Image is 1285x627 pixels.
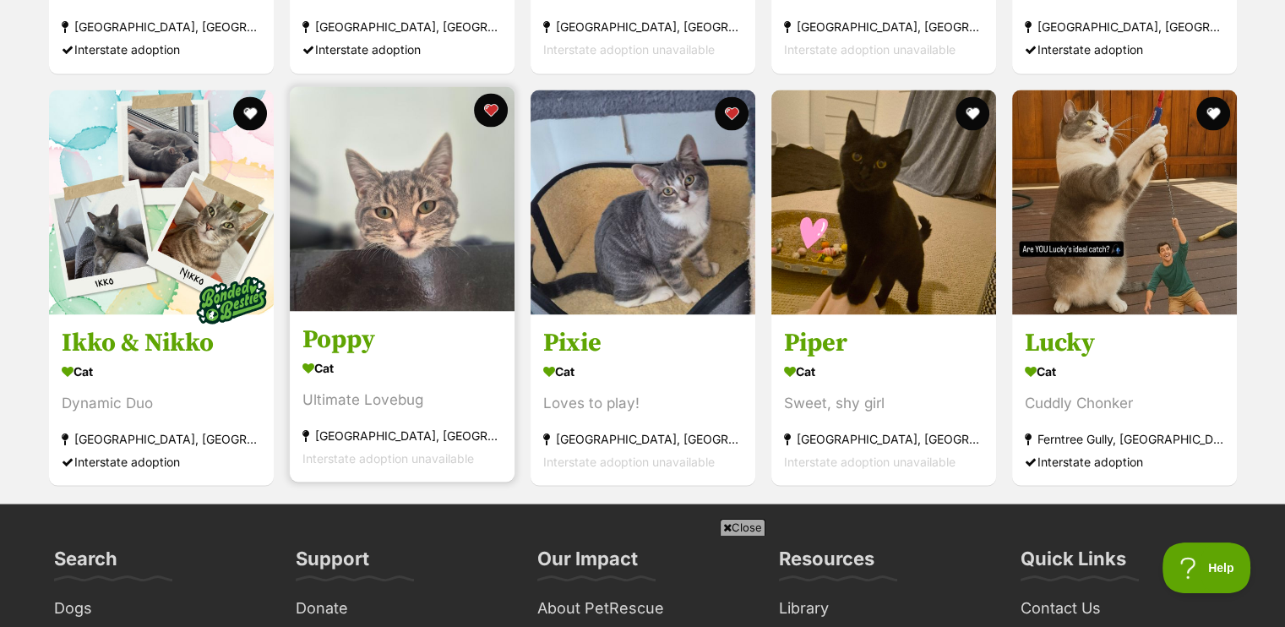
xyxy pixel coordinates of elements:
img: Piper [771,90,996,314]
div: Interstate adoption [1025,38,1224,61]
div: Interstate adoption [1025,450,1224,472]
img: Ikko & Nikko [49,90,274,314]
iframe: Advertisement [335,542,950,619]
button: favourite [715,96,749,130]
div: [GEOGRAPHIC_DATA], [GEOGRAPHIC_DATA] [784,427,983,450]
h3: Pixie [543,326,743,358]
a: Piper Cat Sweet, shy girl [GEOGRAPHIC_DATA], [GEOGRAPHIC_DATA] Interstate adoption unavailable fa... [771,313,996,485]
span: Interstate adoption unavailable [784,42,956,57]
button: favourite [956,96,989,130]
a: Lucky Cat Cuddly Chonker Ferntree Gully, [GEOGRAPHIC_DATA] Interstate adoption favourite [1012,313,1237,485]
span: Interstate adoption unavailable [543,42,715,57]
div: Cuddly Chonker [1025,391,1224,414]
a: Donate [289,595,514,621]
div: Cat [302,355,502,379]
div: Interstate adoption [302,38,502,61]
div: Cat [62,358,261,383]
img: Lucky [1012,90,1237,314]
div: [GEOGRAPHIC_DATA], [GEOGRAPHIC_DATA] [543,15,743,38]
div: Dynamic Duo [62,391,261,414]
div: Ultimate Lovebug [302,388,502,411]
div: [GEOGRAPHIC_DATA], [GEOGRAPHIC_DATA] [784,15,983,38]
span: Close [720,519,765,536]
h3: Search [54,546,117,580]
button: favourite [1196,96,1230,130]
button: favourite [233,96,267,130]
img: Poppy [290,86,515,311]
div: Sweet, shy girl [784,391,983,414]
a: Poppy Cat Ultimate Lovebug [GEOGRAPHIC_DATA], [GEOGRAPHIC_DATA] Interstate adoption unavailable f... [290,310,515,482]
button: favourite [474,93,508,127]
div: Cat [543,358,743,383]
h3: Ikko & Nikko [62,326,261,358]
a: Dogs [47,595,272,621]
img: Pixie [531,90,755,314]
div: [GEOGRAPHIC_DATA], [GEOGRAPHIC_DATA] [302,15,502,38]
span: Interstate adoption unavailable [543,454,715,468]
span: Interstate adoption unavailable [302,450,474,465]
div: [GEOGRAPHIC_DATA], [GEOGRAPHIC_DATA] [543,427,743,450]
h3: Poppy [302,323,502,355]
div: Interstate adoption [62,450,261,472]
div: [GEOGRAPHIC_DATA], [GEOGRAPHIC_DATA] [1025,15,1224,38]
a: Pixie Cat Loves to play! [GEOGRAPHIC_DATA], [GEOGRAPHIC_DATA] Interstate adoption unavailable fav... [531,313,755,485]
h3: Lucky [1025,326,1224,358]
div: Ferntree Gully, [GEOGRAPHIC_DATA] [1025,427,1224,450]
iframe: Help Scout Beacon - Open [1162,542,1251,593]
div: [GEOGRAPHIC_DATA], [GEOGRAPHIC_DATA] [62,427,261,450]
div: Cat [784,358,983,383]
span: Interstate adoption unavailable [784,454,956,468]
div: Interstate adoption [62,38,261,61]
div: [GEOGRAPHIC_DATA], [GEOGRAPHIC_DATA] [62,15,261,38]
h3: Piper [784,326,983,358]
div: [GEOGRAPHIC_DATA], [GEOGRAPHIC_DATA] [302,423,502,446]
h3: Support [296,546,369,580]
div: Loves to play! [543,391,743,414]
h3: Quick Links [1021,546,1126,580]
img: bonded besties [189,258,274,342]
div: Cat [1025,358,1224,383]
a: Ikko & Nikko Cat Dynamic Duo [GEOGRAPHIC_DATA], [GEOGRAPHIC_DATA] Interstate adoption favourite [49,313,274,485]
a: Contact Us [1014,595,1239,621]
